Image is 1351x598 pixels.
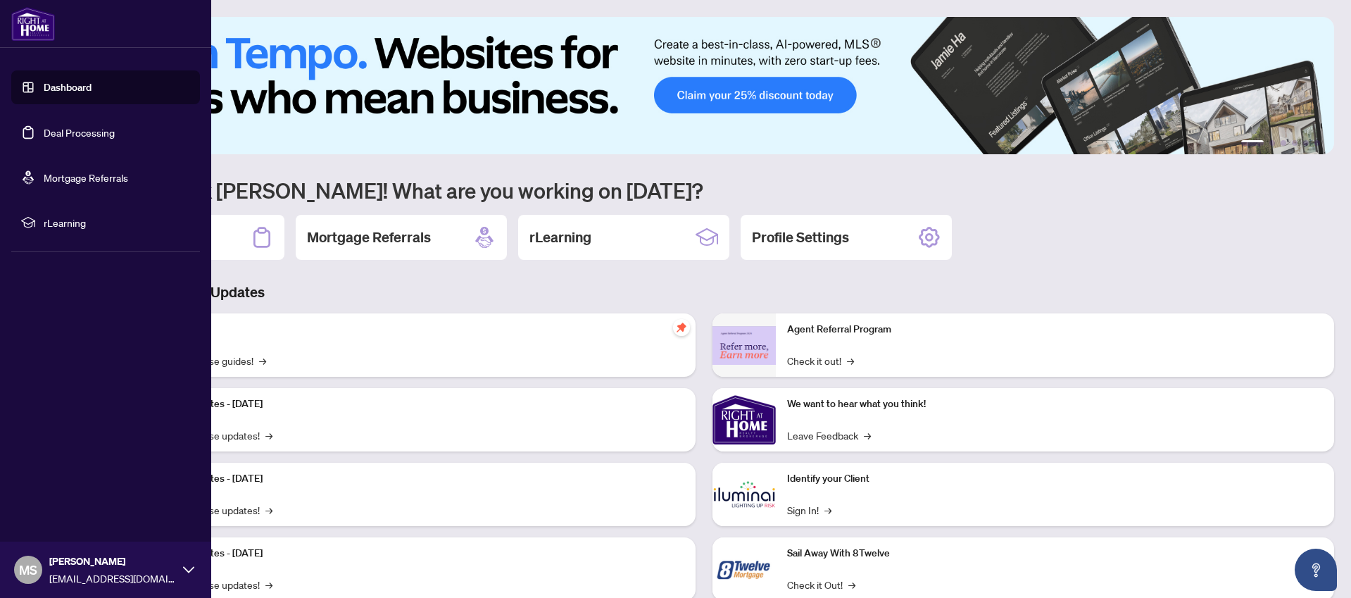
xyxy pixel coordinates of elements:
p: Sail Away With 8Twelve [787,546,1324,561]
span: → [265,428,272,443]
p: Platform Updates - [DATE] [148,546,684,561]
h2: rLearning [529,228,591,247]
img: logo [11,7,55,41]
button: 2 [1269,140,1275,146]
h3: Brokerage & Industry Updates [73,282,1334,302]
button: 6 [1314,140,1320,146]
span: → [864,428,871,443]
span: → [824,502,831,518]
img: Identify your Client [712,463,776,526]
p: Self-Help [148,322,684,337]
img: Slide 0 [73,17,1334,154]
button: 1 [1241,140,1264,146]
img: We want to hear what you think! [712,388,776,451]
h2: Mortgage Referrals [307,228,431,247]
button: 4 [1292,140,1297,146]
a: Check it out!→ [787,353,854,368]
span: → [848,577,855,592]
p: Platform Updates - [DATE] [148,397,684,412]
span: [EMAIL_ADDRESS][DOMAIN_NAME] [49,571,176,586]
span: [PERSON_NAME] [49,554,176,569]
button: 5 [1303,140,1309,146]
span: rLearning [44,215,190,230]
span: MS [19,560,37,580]
button: 3 [1281,140,1286,146]
a: Deal Processing [44,126,115,139]
a: Dashboard [44,81,92,94]
p: Agent Referral Program [787,322,1324,337]
p: Platform Updates - [DATE] [148,471,684,487]
span: → [259,353,266,368]
button: Open asap [1295,549,1337,591]
span: → [265,577,272,592]
span: pushpin [673,319,690,336]
p: We want to hear what you think! [787,397,1324,412]
span: → [265,502,272,518]
a: Mortgage Referrals [44,171,128,184]
a: Check it Out!→ [787,577,855,592]
img: Agent Referral Program [712,326,776,365]
h2: Profile Settings [752,228,849,247]
a: Leave Feedback→ [787,428,871,443]
h1: Welcome back [PERSON_NAME]! What are you working on [DATE]? [73,177,1334,204]
a: Sign In!→ [787,502,831,518]
span: → [847,353,854,368]
p: Identify your Client [787,471,1324,487]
